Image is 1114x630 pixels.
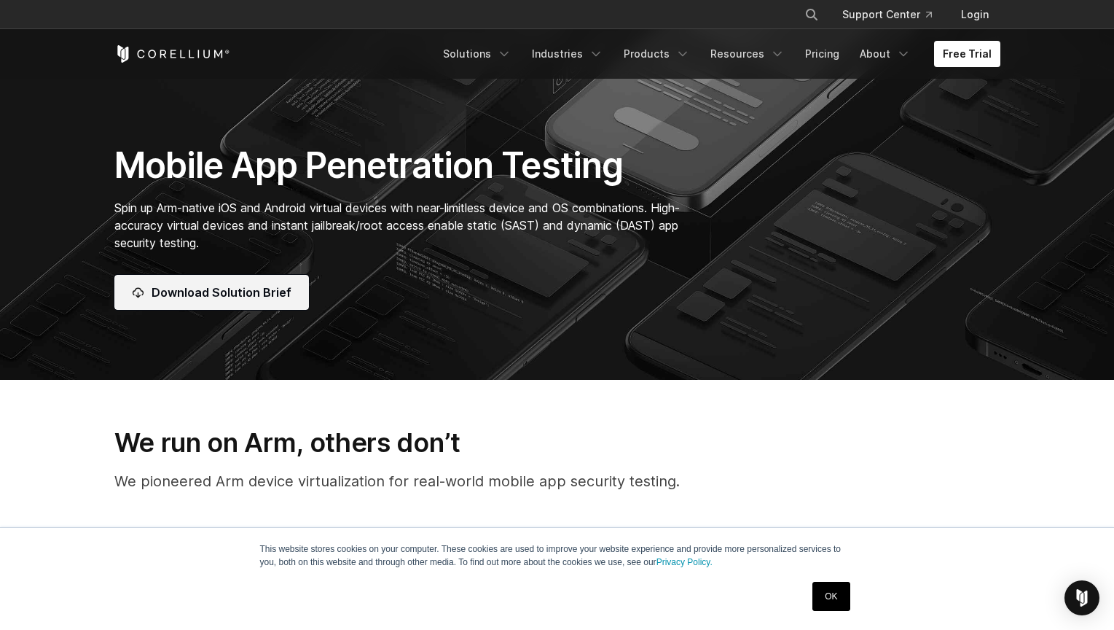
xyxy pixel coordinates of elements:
div: Navigation Menu [787,1,1000,28]
a: OK [812,582,850,611]
a: Resources [702,41,793,67]
a: Privacy Policy. [656,557,713,567]
a: Pricing [796,41,848,67]
a: Download Solution Brief [114,275,309,310]
a: Solutions [434,41,520,67]
a: Free Trial [934,41,1000,67]
a: Login [949,1,1000,28]
span: Spin up Arm-native iOS and Android virtual devices with near-limitless device and OS combinations... [114,201,680,250]
p: We pioneered Arm device virtualization for real-world mobile app security testing. [114,470,1000,492]
div: Open Intercom Messenger [1064,580,1099,615]
a: Corellium Home [114,45,230,63]
p: This website stores cookies on your computer. These cookies are used to improve your website expe... [260,542,855,569]
span: Download Solution Brief [152,284,291,301]
h1: Mobile App Penetration Testing [114,144,695,187]
h3: We run on Arm, others don’t [114,427,1000,459]
a: Industries [523,41,612,67]
button: Search [799,1,825,28]
a: Support Center [831,1,944,28]
div: Navigation Menu [434,41,1000,67]
a: About [851,41,919,67]
a: Products [615,41,699,67]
